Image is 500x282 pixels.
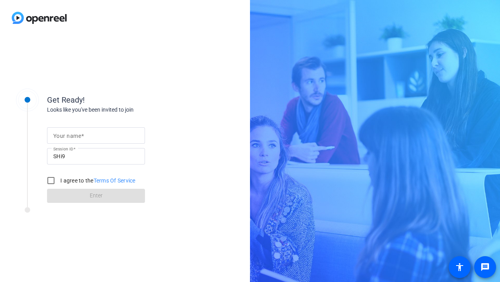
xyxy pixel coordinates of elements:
[59,177,136,184] label: I agree to the
[47,106,204,114] div: Looks like you've been invited to join
[480,262,490,272] mat-icon: message
[47,94,204,106] div: Get Ready!
[455,262,464,272] mat-icon: accessibility
[53,146,73,151] mat-label: Session ID
[94,177,136,184] a: Terms Of Service
[53,133,81,139] mat-label: Your name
